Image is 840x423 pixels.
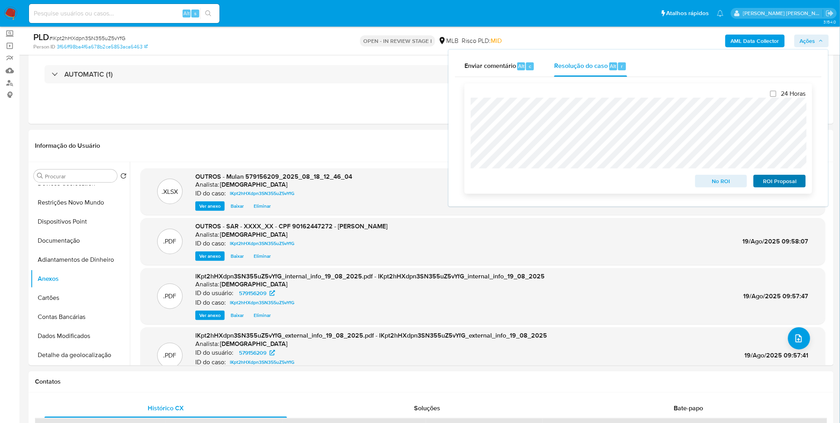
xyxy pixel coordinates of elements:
[220,231,287,239] h6: [DEMOGRAPHIC_DATA]
[183,10,190,17] span: Alt
[610,62,617,70] span: Alt
[464,61,516,70] span: Enviar comentário
[743,10,823,17] p: igor.silva@mercadolivre.com
[788,327,810,350] button: upload-file
[667,9,709,17] span: Atalhos rápidos
[44,65,818,83] div: AUTOMATIC (1)
[195,231,219,239] p: Analista:
[414,404,440,413] span: Soluções
[234,348,280,357] a: 579156209
[231,202,244,210] span: Baixar
[239,348,266,357] span: 579156209
[220,181,287,189] h6: [DEMOGRAPHIC_DATA]
[195,340,219,348] p: Analista:
[360,35,435,46] p: OPEN - IN REVIEW STAGE I
[148,404,184,413] span: Histórico CX
[250,201,275,211] button: Eliminar
[230,298,295,307] span: lKpt2hHXdpn3SN355uZ5vYfG
[745,351,809,360] span: 19/Ago/2025 09:57:41
[195,222,387,231] span: OUTROS - SAR - XXXX_XX - CPF 90162447272 - [PERSON_NAME]
[234,288,280,298] a: 579156209
[199,202,221,210] span: Ver anexo
[230,239,295,248] span: lKpt2hHXdpn3SN355uZ5vYfG
[195,299,226,307] p: ID do caso:
[31,231,130,250] button: Documentação
[227,251,248,261] button: Baixar
[31,307,130,326] button: Contas Bancárias
[31,346,130,365] button: Detalhe da geolocalização
[195,358,226,366] p: ID do caso:
[701,176,742,187] span: No ROI
[164,237,177,246] p: .PDF
[227,357,298,367] a: lKpt2hHXdpn3SN355uZ5vYfG
[231,252,244,260] span: Baixar
[462,37,502,45] span: Risco PLD:
[195,181,219,189] p: Analista:
[529,62,531,70] span: c
[230,189,295,198] span: lKpt2hHXdpn3SN355uZ5vYfG
[49,34,125,42] span: # lKpt2hHXdpn3SN355uZ5vYfG
[743,237,809,246] span: 19/Ago/2025 09:58:07
[231,311,244,319] span: Baixar
[31,326,130,346] button: Dados Modificados
[227,201,248,211] button: Baixar
[744,292,809,301] span: 19/Ago/2025 09:57:47
[518,62,524,70] span: Alt
[45,173,114,180] input: Procurar
[250,311,275,320] button: Eliminar
[227,298,298,307] a: lKpt2hHXdpn3SN355uZ5vYfG
[31,193,130,212] button: Restrições Novo Mundo
[164,351,177,360] p: .PDF
[37,173,43,179] button: Procurar
[250,251,275,261] button: Eliminar
[31,269,130,288] button: Anexos
[731,35,779,47] b: AML Data Collector
[770,91,776,97] input: 24 Horas
[35,142,100,150] h1: Informação do Usuário
[781,90,806,98] span: 24 Horas
[195,272,545,281] span: lKpt2hHXdpn3SN355uZ5vYfG_internal_info_19_08_2025.pdf - lKpt2hHXdpn3SN355uZ5vYfG_internal_info_19...
[195,311,225,320] button: Ver anexo
[227,239,298,248] a: lKpt2hHXdpn3SN355uZ5vYfG
[120,173,127,182] button: Retornar ao pedido padrão
[31,250,130,269] button: Adiantamentos de Dinheiro
[195,331,547,340] span: lKpt2hHXdpn3SN355uZ5vYfG_external_info_19_08_2025.pdf - lKpt2hHXdpn3SN355uZ5vYfG_external_info_19...
[33,43,55,50] b: Person ID
[254,311,271,319] span: Eliminar
[753,175,806,187] button: ROI Proposal
[31,288,130,307] button: Cartões
[674,404,703,413] span: Bate-papo
[164,292,177,301] p: .PDF
[195,280,219,288] p: Analista:
[162,187,178,196] p: .XLSX
[194,10,197,17] span: s
[200,8,216,19] button: search-icon
[621,62,623,70] span: r
[227,189,298,198] a: lKpt2hHXdpn3SN355uZ5vYfG
[35,378,827,386] h1: Contatos
[195,172,352,181] span: OUTROS - Mulan 579156209_2025_08_18_12_46_04
[823,19,836,25] span: 3.154.0
[64,70,113,79] h3: AUTOMATIC (1)
[491,36,502,45] span: MID
[57,43,148,50] a: 3f66ff98ba4f6a678b2ce5853aca6463
[199,252,221,260] span: Ver anexo
[195,251,225,261] button: Ver anexo
[195,240,226,247] p: ID do caso:
[195,201,225,211] button: Ver anexo
[199,311,221,319] span: Ver anexo
[725,35,785,47] button: AML Data Collector
[230,357,295,367] span: lKpt2hHXdpn3SN355uZ5vYfG
[195,289,233,297] p: ID do usuário:
[31,212,130,231] button: Dispositivos Point
[220,280,287,288] h6: [DEMOGRAPHIC_DATA]
[220,340,287,348] h6: [DEMOGRAPHIC_DATA]
[195,349,233,357] p: ID do usuário:
[195,189,226,197] p: ID do caso:
[438,37,459,45] div: MLB
[29,8,220,19] input: Pesquise usuários ou casos...
[254,202,271,210] span: Eliminar
[227,311,248,320] button: Baixar
[695,175,748,187] button: No ROI
[800,35,815,47] span: Ações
